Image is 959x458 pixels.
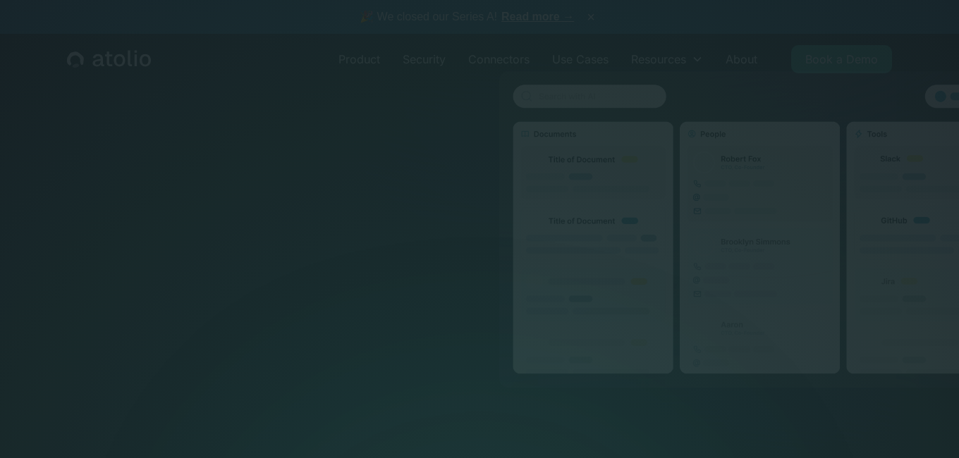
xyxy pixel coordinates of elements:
a: Use Cases [541,45,620,73]
a: Connectors [457,45,541,73]
div: Resources [620,45,714,73]
div: Resources [631,51,686,68]
a: home [67,50,151,68]
a: Read more → [501,11,574,23]
a: Security [391,45,457,73]
a: Book a Demo [791,45,892,73]
a: About [714,45,769,73]
span: 🎉 We closed our Series A! [360,8,574,25]
button: × [582,9,599,25]
a: Product [327,45,391,73]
